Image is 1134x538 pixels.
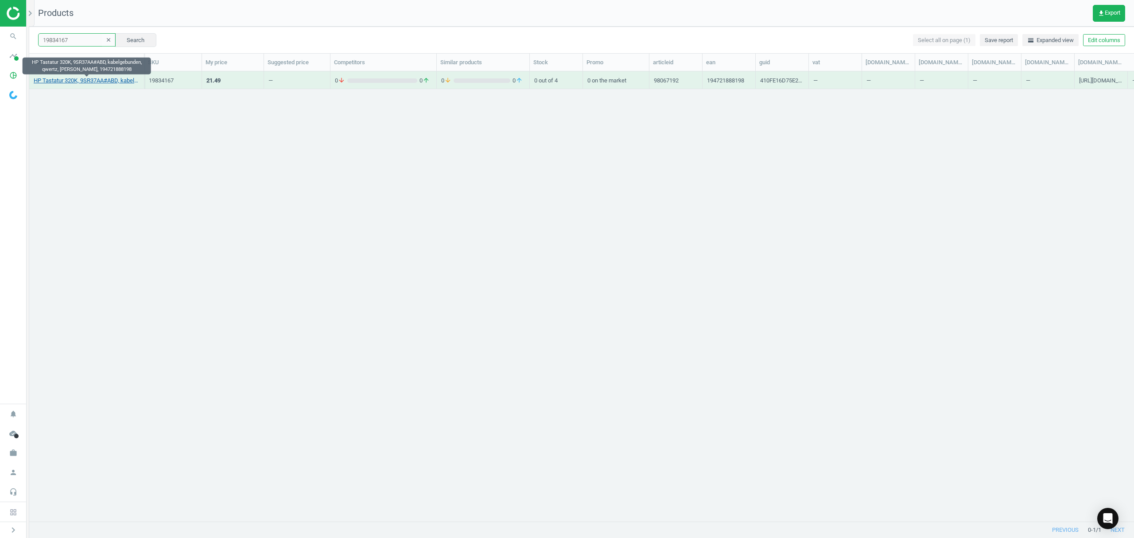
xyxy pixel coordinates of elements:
[1022,34,1079,47] button: horizontal_splitExpanded view
[268,58,326,66] div: Suggested price
[417,77,432,85] span: 0
[9,91,17,99] img: wGWNvw8QSZomAAAAABJRU5ErkJggg==
[1043,522,1088,538] button: previous
[441,77,454,85] span: 0
[653,58,699,66] div: articleid
[510,77,525,85] span: 0
[102,34,115,47] button: clear
[812,58,858,66] div: vat
[334,58,433,66] div: Competitors
[516,77,523,85] i: arrow_upward
[2,524,24,536] button: chevron_right
[5,483,22,500] i: headset_mic
[25,8,35,19] i: chevron_right
[866,58,911,66] div: [DOMAIN_NAME](brand)
[919,58,964,66] div: [DOMAIN_NAME](delivery)
[707,77,744,88] div: 194721888198
[5,47,22,64] i: timeline
[706,58,752,66] div: ean
[534,72,578,88] div: 0 out of 4
[105,37,112,43] i: clear
[1083,34,1125,47] button: Edit columns
[5,28,22,45] i: search
[8,525,19,535] i: chevron_right
[5,444,22,461] i: work
[760,77,804,88] div: 410FE16D75E2EA95E06367043D0ADF79
[980,34,1018,47] button: Save report
[654,77,679,88] div: 98067192
[423,77,430,85] i: arrow_upward
[7,7,70,20] img: ajHJNr6hYgQAAAAASUVORK5CYII=
[440,58,526,66] div: Similar products
[913,34,975,47] button: Select all on page (1)
[338,77,345,85] i: arrow_downward
[918,36,971,44] span: Select all on page (1)
[533,58,579,66] div: Stock
[1026,72,1070,88] div: —
[444,77,451,85] i: arrow_downward
[268,77,273,88] div: —
[1098,10,1105,17] i: get_app
[5,464,22,481] i: person
[1027,36,1074,44] span: Expanded view
[920,72,963,88] div: —
[1096,526,1101,534] span: / 1
[149,77,197,85] div: 19834167
[115,33,156,47] button: Search
[5,67,22,84] i: pie_chart_outlined
[1101,522,1134,538] button: next
[23,58,151,74] div: HP Tastatur 320K, 9SR37AA#ABD, kabelgebunden, qwertz, [PERSON_NAME], 194721888198
[759,58,805,66] div: guid
[5,405,22,422] i: notifications
[973,72,1017,88] div: —
[1093,5,1125,22] button: get_appExport
[972,58,1017,66] div: [DOMAIN_NAME](description)
[206,58,260,66] div: My price
[1097,508,1118,529] div: Open Intercom Messenger
[148,58,198,66] div: SKU
[1027,37,1034,44] i: horizontal_split
[985,36,1013,44] span: Save report
[206,77,221,85] div: 21.49
[34,77,140,85] a: HP Tastatur 320K, 9SR37AA#ABD, kabelgebunden, qwertz, [PERSON_NAME], 194721888198
[335,77,347,85] span: 0
[813,72,857,88] div: —
[1079,77,1123,88] div: [URL][DOMAIN_NAME]
[586,58,645,66] div: Promo
[1025,58,1071,66] div: [DOMAIN_NAME](ean)
[38,8,74,18] span: Products
[38,33,116,47] input: SKU/Title search
[29,71,1134,512] div: grid
[866,72,910,88] div: —
[587,72,645,88] div: 0 on the market
[1078,58,1124,66] div: [DOMAIN_NAME](image_url)
[1088,526,1096,534] span: 0 - 1
[5,425,22,442] i: cloud_done
[1098,10,1120,17] span: Export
